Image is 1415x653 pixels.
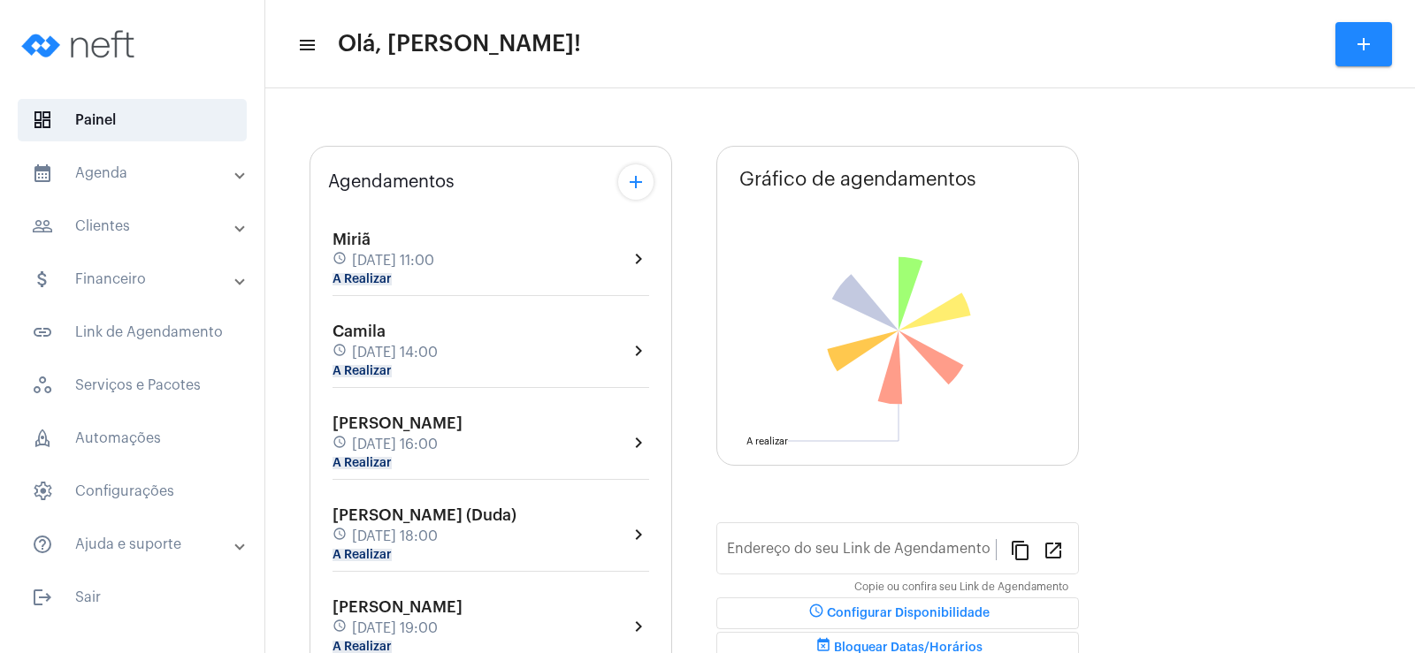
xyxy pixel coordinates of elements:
[333,323,386,339] span: Camila
[333,415,463,431] span: [PERSON_NAME]
[1353,34,1374,55] mat-icon: add
[32,216,236,237] mat-panel-title: Clientes
[32,322,53,343] mat-icon: sidenav icon
[297,34,315,56] mat-icon: sidenav icon
[18,470,247,513] span: Configurações
[1043,539,1064,560] mat-icon: open_in_new
[32,269,236,290] mat-panel-title: Financeiro
[11,152,264,194] mat-expansion-panel-header: sidenav iconAgenda
[32,587,53,608] mat-icon: sidenav icon
[32,163,53,184] mat-icon: sidenav icon
[11,523,264,566] mat-expansion-panel-header: sidenav iconAjuda e suporte
[32,110,53,131] span: sidenav icon
[32,216,53,237] mat-icon: sidenav icon
[1010,539,1031,560] mat-icon: content_copy
[32,428,53,449] span: sidenav icon
[628,432,649,453] mat-icon: chevron_right
[18,311,247,353] span: Link de Agendamento
[32,269,53,290] mat-icon: sidenav icon
[32,534,236,555] mat-panel-title: Ajuda e suporte
[333,457,392,469] mat-chip: A Realizar
[727,544,996,560] input: Link
[739,169,976,190] span: Gráfico de agendamentos
[806,607,990,619] span: Configurar Disponibilidade
[328,172,455,192] span: Agendamentos
[18,417,247,459] span: Automações
[625,171,646,193] mat-icon: add
[333,251,348,270] mat-icon: schedule
[333,549,392,561] mat-chip: A Realizar
[333,641,392,653] mat-chip: A Realizar
[333,343,348,362] mat-icon: schedule
[352,253,434,269] span: [DATE] 11:00
[333,619,348,638] mat-icon: schedule
[352,528,438,544] span: [DATE] 18:00
[11,205,264,247] mat-expansion-panel-header: sidenav iconClientes
[333,365,392,377] mat-chip: A Realizar
[32,375,53,396] span: sidenav icon
[32,481,53,502] span: sidenav icon
[333,232,371,247] span: Miriã
[628,524,649,545] mat-icon: chevron_right
[333,599,463,615] span: [PERSON_NAME]
[628,340,649,361] mat-icon: chevron_right
[18,364,247,406] span: Serviços e Pacotes
[32,163,236,184] mat-panel-title: Agenda
[11,258,264,300] mat-expansion-panel-header: sidenav iconFinanceiro
[338,30,581,58] span: Olá, [PERSON_NAME]!
[18,576,247,619] span: Sair
[716,597,1079,629] button: Configurar Disponibilidade
[333,435,348,454] mat-icon: schedule
[746,437,788,446] text: A realizar
[628,616,649,637] mat-icon: chevron_right
[32,534,53,555] mat-icon: sidenav icon
[14,9,147,80] img: logo-neft-novo-2.png
[628,248,649,270] mat-icon: chevron_right
[333,527,348,546] mat-icon: schedule
[333,507,516,523] span: [PERSON_NAME] (Duda)
[18,99,247,141] span: Painel
[806,603,827,624] mat-icon: schedule
[333,273,392,285] mat-chip: A Realizar
[352,437,438,452] span: [DATE] 16:00
[854,581,1068,594] mat-hint: Copie ou confira seu Link de Agendamento
[352,620,438,636] span: [DATE] 19:00
[352,345,438,361] span: [DATE] 14:00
